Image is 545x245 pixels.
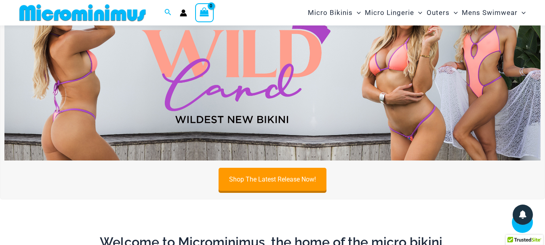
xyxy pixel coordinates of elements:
a: Micro LingerieMenu ToggleMenu Toggle [363,2,424,23]
span: Menu Toggle [450,2,458,23]
span: Menu Toggle [414,2,422,23]
span: Micro Bikinis [308,2,353,23]
img: MM SHOP LOGO FLAT [16,4,149,22]
nav: Site Navigation [305,1,529,24]
a: Shop The Latest Release Now! [219,168,326,191]
span: Mens Swimwear [462,2,518,23]
a: Mens SwimwearMenu ToggleMenu Toggle [460,2,528,23]
a: Micro BikinisMenu ToggleMenu Toggle [306,2,363,23]
a: Account icon link [180,9,187,17]
span: Outers [427,2,450,23]
span: Micro Lingerie [365,2,414,23]
span: Menu Toggle [353,2,361,23]
a: Search icon link [164,8,172,18]
a: View Shopping Cart, empty [195,3,214,22]
span: Menu Toggle [518,2,526,23]
a: OutersMenu ToggleMenu Toggle [425,2,460,23]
